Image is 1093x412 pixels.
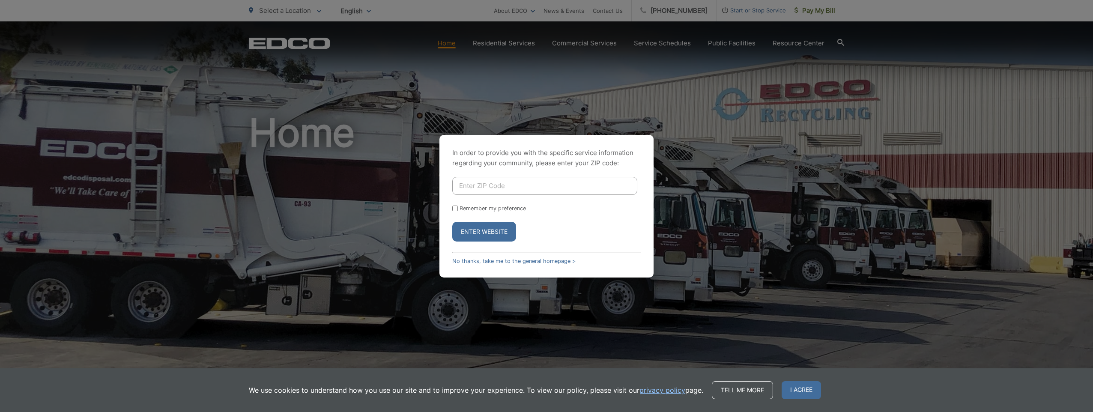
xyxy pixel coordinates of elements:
label: Remember my preference [460,205,526,212]
p: In order to provide you with the specific service information regarding your community, please en... [452,148,641,168]
a: privacy policy [639,385,685,395]
a: Tell me more [712,381,773,399]
button: Enter Website [452,222,516,242]
input: Enter ZIP Code [452,177,637,195]
span: I agree [782,381,821,399]
a: No thanks, take me to the general homepage > [452,258,576,264]
p: We use cookies to understand how you use our site and to improve your experience. To view our pol... [249,385,703,395]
